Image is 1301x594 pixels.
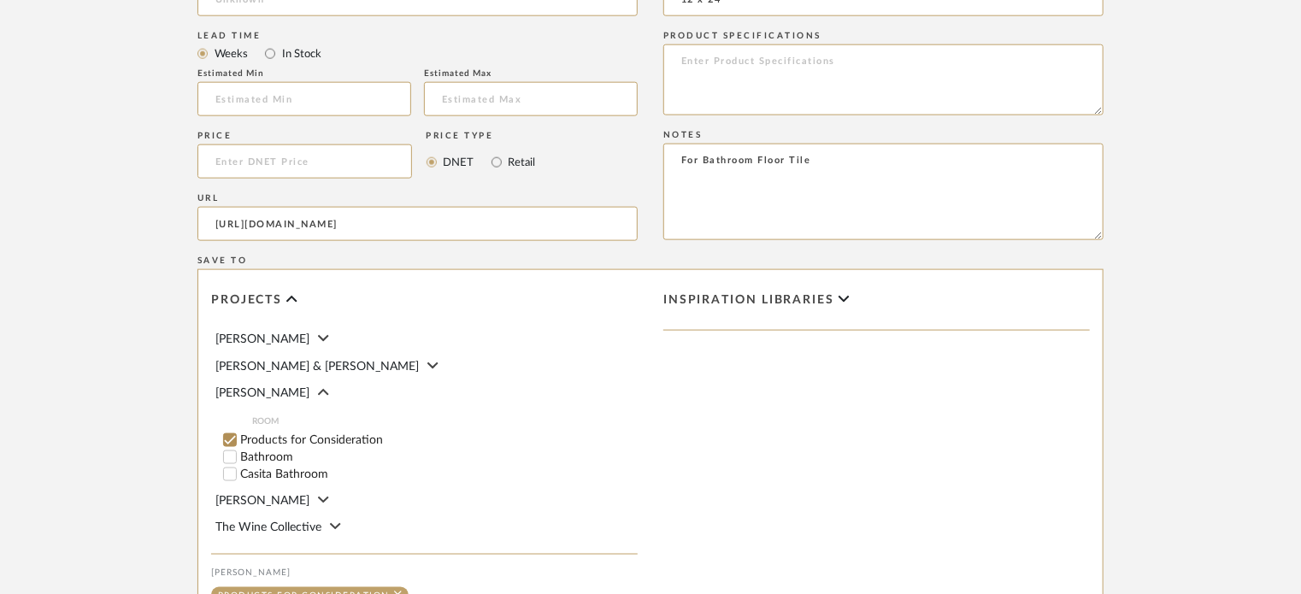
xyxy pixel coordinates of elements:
div: Estimated Max [424,68,638,79]
label: DNET [442,153,474,172]
span: Projects [211,293,282,308]
div: [PERSON_NAME] [211,568,638,578]
label: Casita Bathroom [240,468,638,480]
span: [PERSON_NAME] [215,387,309,399]
input: Estimated Min [197,82,411,116]
input: Enter DNET Price [197,144,412,179]
label: Bathroom [240,451,638,463]
div: Notes [663,130,1104,140]
div: Estimated Min [197,68,411,79]
div: Price [197,131,412,141]
span: [PERSON_NAME] [215,495,309,507]
label: Products for Consideration [240,434,638,446]
div: Price Type [427,131,536,141]
div: Product Specifications [663,31,1104,41]
label: In Stock [280,44,321,63]
input: Estimated Max [424,82,638,116]
div: Lead Time [197,31,638,41]
label: Weeks [213,44,248,63]
mat-radio-group: Select price type [427,144,536,179]
span: ROOM [252,415,638,428]
div: URL [197,193,638,203]
span: [PERSON_NAME] & [PERSON_NAME] [215,361,419,373]
input: Enter URL [197,207,638,241]
span: Inspiration libraries [663,293,834,308]
div: Save To [197,256,1104,266]
label: Retail [507,153,536,172]
span: The Wine Collective [215,521,321,533]
mat-radio-group: Select item type [197,43,638,64]
span: [PERSON_NAME] [215,333,309,345]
